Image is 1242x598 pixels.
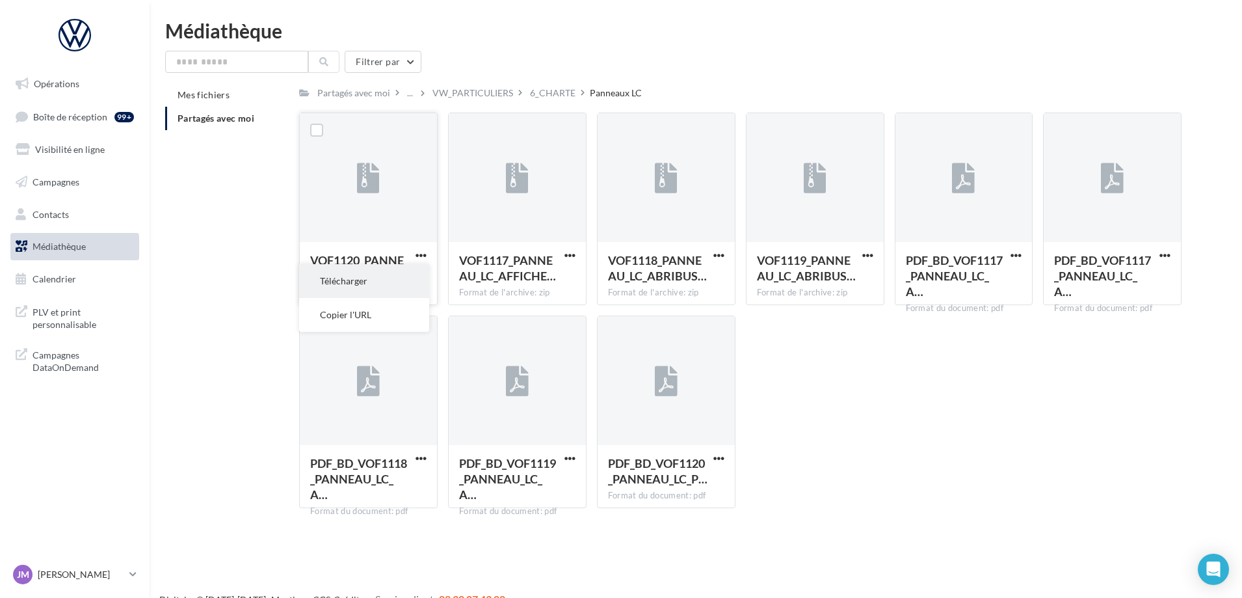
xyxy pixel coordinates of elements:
[33,346,134,374] span: Campagnes DataOnDemand
[114,112,134,122] div: 99+
[757,287,873,299] div: Format de l'archive: zip
[33,111,107,122] span: Boîte de réception
[33,241,86,252] span: Médiathèque
[33,176,79,187] span: Campagnes
[310,253,406,283] span: VOF1120_PANNEAU_LC_PLANCHE_LOGOS_DIRECTIONNELS
[178,89,230,100] span: Mes fichiers
[10,562,139,587] a: JM [PERSON_NAME]
[608,490,724,502] div: Format du document: pdf
[8,103,142,131] a: Boîte de réception99+
[608,456,707,486] span: PDF_BD_VOF1120_PANNEAU_LC_PLANCHE_LOGOS_DIRECTIONNELS
[8,201,142,228] a: Contacts
[1054,303,1170,314] div: Format du document: pdf
[310,456,407,502] span: PDF_BD_VOF1118_PANNEAU_LC_ABRIBUS_LC
[178,113,254,124] span: Partagés avec moi
[8,233,142,260] a: Médiathèque
[906,303,1022,314] div: Format du document: pdf
[299,264,429,298] button: Télécharger
[8,298,142,336] a: PLV et print personnalisable
[757,253,856,283] span: VOF1119_PANNEAU_LC_ABRIBUS_LC_sansCartouche
[33,273,76,284] span: Calendrier
[459,287,575,299] div: Format de l'archive: zip
[8,265,142,293] a: Calendrier
[317,87,390,100] div: Partagés avec moi
[38,568,124,581] p: [PERSON_NAME]
[345,51,421,73] button: Filtrer par
[608,287,724,299] div: Format de l'archive: zip
[459,253,556,283] span: VOF1117_PANNEAU_LC_AFFICHE_4X3
[1198,554,1229,585] div: Open Intercom Messenger
[432,87,513,100] div: VW_PARTICULIERS
[34,78,79,89] span: Opérations
[404,84,416,102] div: ...
[590,87,642,100] div: Panneaux LC
[8,70,142,98] a: Opérations
[17,568,29,581] span: JM
[165,21,1226,40] div: Médiathèque
[299,298,429,332] button: Copier l'URL
[33,208,69,219] span: Contacts
[8,341,142,379] a: Campagnes DataOnDemand
[530,87,575,100] div: 6_CHARTE
[8,169,142,196] a: Campagnes
[35,144,105,155] span: Visibilité en ligne
[33,303,134,331] span: PLV et print personnalisable
[459,456,556,502] span: PDF_BD_VOF1119_PANNEAU_LC_ABRIBUS_LC_sansCartouche
[8,136,142,163] a: Visibilité en ligne
[906,253,1003,299] span: PDF_BD_VOF1117_PANNEAU_LC_AFFICHE_4X3_Propal_1
[459,506,575,517] div: Format du document: pdf
[310,506,427,517] div: Format du document: pdf
[1054,253,1151,299] span: PDF_BD_VOF1117_PANNEAU_LC_AFFICHE_4X3_Propal_2
[608,253,707,283] span: VOF1118_PANNEAU_LC_ABRIBUS_LC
